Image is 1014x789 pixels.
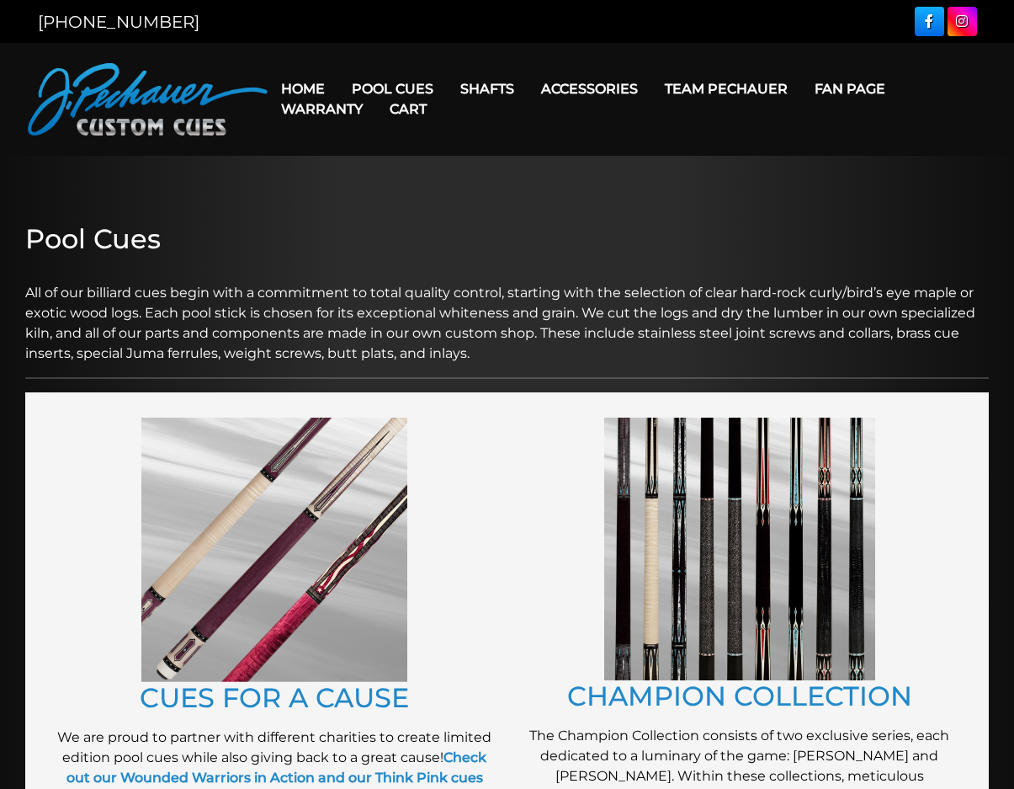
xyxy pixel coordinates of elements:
[268,67,338,110] a: Home
[25,263,989,364] p: All of our billiard cues begin with a commitment to total quality control, starting with the sele...
[25,223,989,255] h2: Pool Cues
[801,67,899,110] a: Fan Page
[528,67,651,110] a: Accessories
[447,67,528,110] a: Shafts
[338,67,447,110] a: Pool Cues
[140,681,409,714] a: CUES FOR A CAUSE
[567,680,912,712] a: CHAMPION COLLECTION
[376,88,440,131] a: Cart
[268,88,376,131] a: Warranty
[28,63,268,136] img: Pechauer Custom Cues
[38,12,199,32] a: [PHONE_NUMBER]
[651,67,801,110] a: Team Pechauer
